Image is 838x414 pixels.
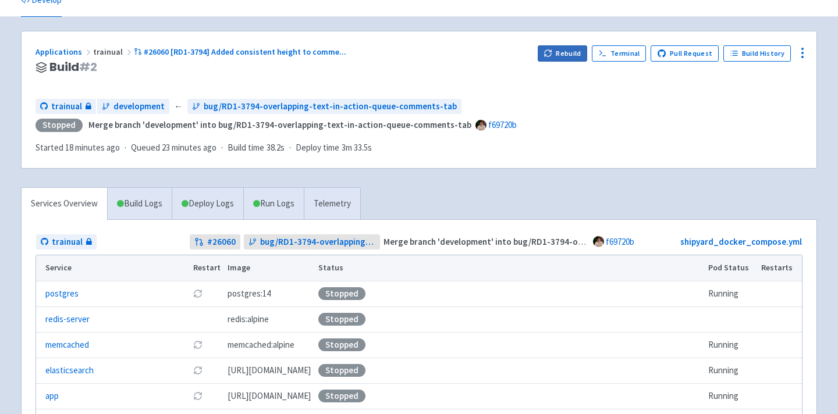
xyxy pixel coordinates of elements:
a: postgres [45,287,79,301]
a: f69720b [606,236,634,247]
a: Pull Request [651,45,719,62]
span: [DOMAIN_NAME][URL] [228,390,311,403]
th: Service [36,255,189,281]
a: Applications [35,47,93,57]
span: bug/RD1-3794-overlapping-text-in-action-queue-comments-tab [260,235,376,249]
span: Build time [228,141,264,155]
a: redis-server [45,313,90,326]
td: Running [705,332,758,358]
a: memcached [45,338,89,352]
a: elasticsearch [45,364,94,377]
a: shipyard_docker_compose.yml [680,236,802,247]
div: Stopped [318,338,365,351]
div: Stopped [35,119,83,132]
button: Restart pod [193,289,203,298]
a: #26060 [190,234,240,250]
span: [DOMAIN_NAME][URL] [228,364,311,377]
time: 23 minutes ago [162,142,216,153]
div: · · · [35,141,379,155]
td: Running [705,383,758,409]
td: Running [705,358,758,383]
strong: Merge branch 'development' into bug/RD1-3794-overlapping-text-in-action-queue-comments-tab [88,119,471,130]
strong: Merge branch 'development' into bug/RD1-3794-overlapping-text-in-action-queue-comments-tab [384,236,766,247]
a: Telemetry [304,188,360,220]
span: Started [35,142,120,153]
a: trainual [36,234,97,250]
div: Stopped [318,313,365,326]
th: Image [224,255,315,281]
span: #26060 [RD1-3794] Added consistent height to comme ... [144,47,346,57]
a: Build Logs [108,188,172,220]
a: development [97,99,169,115]
th: Restart [189,255,224,281]
span: Build [49,60,97,74]
span: # 2 [79,59,97,75]
time: 18 minutes ago [65,142,120,153]
button: Restart pod [193,366,203,375]
a: #26060 [RD1-3794] Added consistent height to comme... [134,47,348,57]
a: Run Logs [243,188,304,220]
span: postgres:14 [228,287,271,301]
a: trainual [35,99,96,115]
th: Status [315,255,705,281]
div: Stopped [318,287,365,300]
span: redis:alpine [228,313,269,326]
span: ← [174,100,183,113]
span: memcached:alpine [228,338,294,352]
a: Build History [723,45,791,62]
button: Restart pod [193,340,203,349]
div: Stopped [318,364,365,377]
span: development [113,100,165,113]
a: Services Overview [22,188,107,220]
div: Stopped [318,390,365,402]
th: Restarts [758,255,802,281]
span: trainual [52,235,83,249]
strong: # 26060 [207,235,236,249]
a: f69720b [488,119,517,130]
span: bug/RD1-3794-overlapping-text-in-action-queue-comments-tab [204,100,457,113]
button: Restart pod [193,391,203,401]
span: trainual [51,100,82,113]
button: Rebuild [538,45,588,62]
td: Running [705,281,758,306]
a: app [45,390,59,403]
a: Terminal [592,45,646,62]
span: Queued [131,142,216,153]
span: trainual [93,47,134,57]
span: 3m 33.5s [342,141,372,155]
th: Pod Status [705,255,758,281]
a: bug/RD1-3794-overlapping-text-in-action-queue-comments-tab [187,99,461,115]
span: Deploy time [296,141,339,155]
span: 38.2s [267,141,285,155]
a: bug/RD1-3794-overlapping-text-in-action-queue-comments-tab [244,234,381,250]
a: Deploy Logs [172,188,243,220]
